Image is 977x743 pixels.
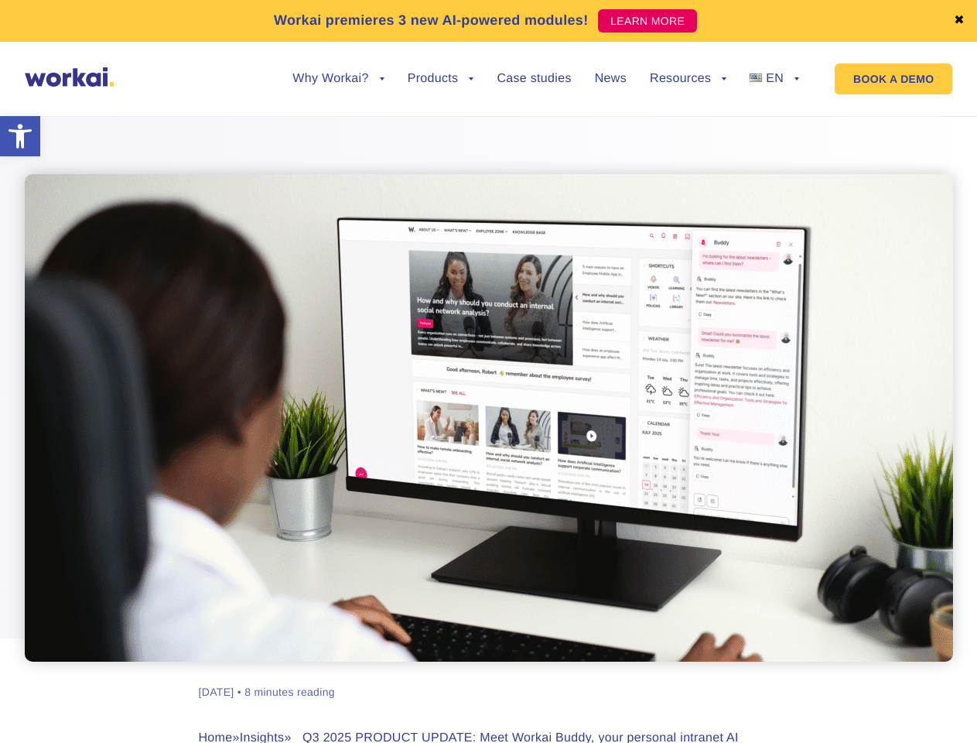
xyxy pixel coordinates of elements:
a: Case studies [497,73,571,85]
a: EN [750,73,799,85]
div: [DATE] • 8 minutes reading [199,685,335,700]
span: EN [766,72,784,85]
a: Products [408,73,474,85]
a: LEARN MORE [598,9,697,33]
img: intranet AI assistant [25,174,953,662]
a: ✖ [954,15,965,27]
a: Why Workai? [292,73,384,85]
a: Resources [650,73,726,85]
p: Workai premieres 3 new AI-powered modules! [274,10,589,31]
a: BOOK A DEMO [835,63,952,94]
a: News [595,73,627,85]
